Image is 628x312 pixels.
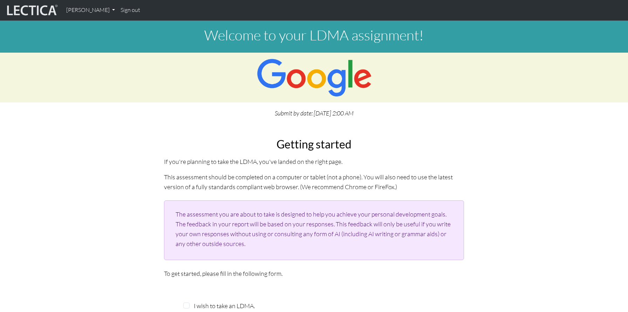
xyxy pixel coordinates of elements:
[5,4,58,17] img: lecticalive
[164,172,464,192] p: This assessment should be completed on a computer or tablet (not a phone). You will also need to ...
[63,3,118,18] a: [PERSON_NAME]
[256,58,372,97] img: Google Logo
[118,3,143,18] a: Sign out
[176,209,454,249] p: The assessment you are about to take is designed to help you achieve your personal development go...
[164,268,464,278] p: To get started, please fill in the following form.
[164,157,464,166] p: If you're planning to take the LDMA, you've landed on the right page.
[194,301,255,311] label: I wish to take an LDMA.
[164,138,464,151] h2: Getting started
